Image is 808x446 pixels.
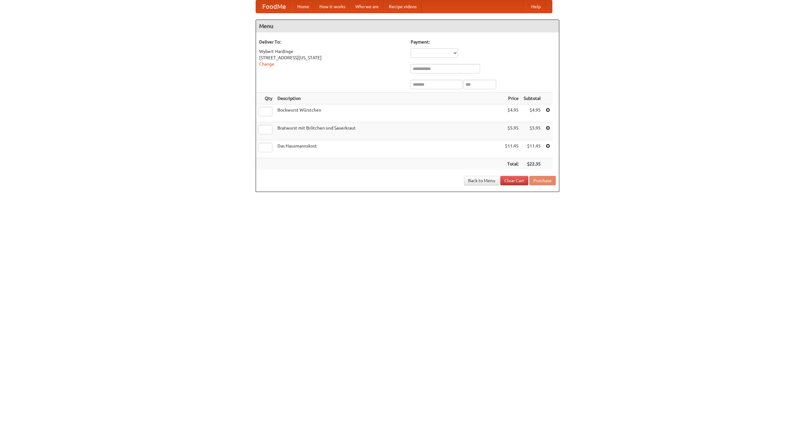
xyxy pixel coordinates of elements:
[411,39,556,45] h5: Payment:
[256,20,559,32] h4: Menu
[275,140,502,158] td: Das Hausmannskost
[521,93,543,104] th: Subtotal
[256,93,275,104] th: Qty
[350,0,384,13] a: Who we are
[464,176,499,185] a: Back to Menu
[526,0,546,13] a: Help
[259,48,404,55] div: Wybert Hardinge
[521,122,543,140] td: $5.95
[259,55,404,61] div: [STREET_ADDRESS][US_STATE]
[275,93,502,104] th: Description
[502,140,521,158] td: $11.45
[502,104,521,122] td: $4.95
[502,122,521,140] td: $5.95
[314,0,350,13] a: How it works
[521,104,543,122] td: $4.95
[521,140,543,158] td: $11.45
[502,93,521,104] th: Price
[502,158,521,170] th: Total:
[275,104,502,122] td: Bockwurst Würstchen
[256,0,292,13] a: FoodMe
[521,158,543,170] th: $22.35
[500,176,528,185] a: Clear Cart
[529,176,556,185] button: Purchase
[259,39,404,45] h5: Deliver To:
[275,122,502,140] td: Bratwurst mit Brötchen und Sauerkraut
[292,0,314,13] a: Home
[384,0,422,13] a: Recipe videos
[259,61,274,67] a: Change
